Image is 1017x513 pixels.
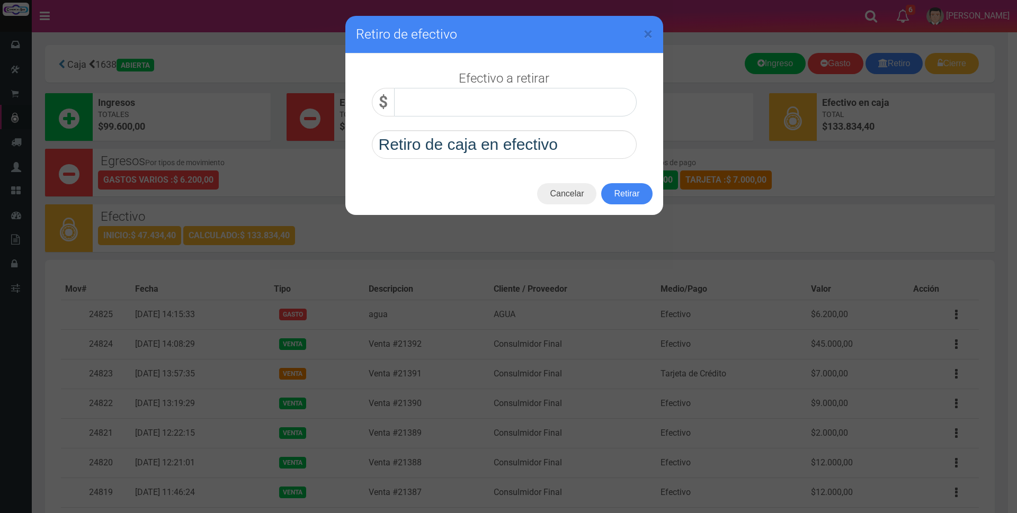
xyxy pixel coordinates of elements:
button: Close [644,25,653,42]
button: Cancelar [537,183,596,204]
h3: Efectivo a retirar [459,71,549,85]
h3: Retiro de efectivo [356,26,653,42]
span: × [644,24,653,44]
button: Retirar [601,183,652,204]
strong: $ [379,93,388,111]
